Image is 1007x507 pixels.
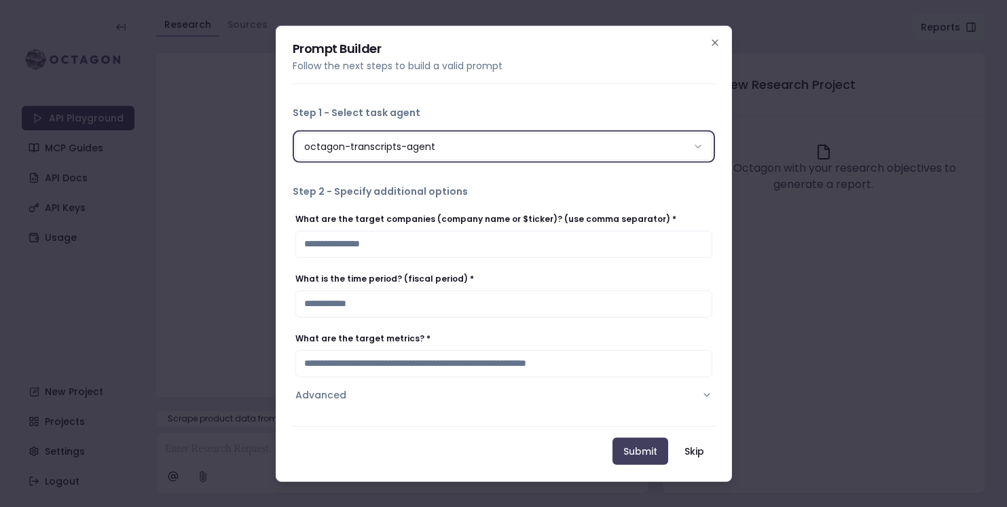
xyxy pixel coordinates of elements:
[295,212,676,224] label: What are the target companies (company name or $ticker)? (use comma separator) *
[293,130,715,162] div: Step 1 - Select task agent
[674,438,715,465] button: Skip
[293,173,715,208] button: Step 2 - Specify additional options
[293,58,715,72] p: Follow the next steps to build a valid prompt
[293,94,715,130] button: Step 1 - Select task agent
[293,208,715,428] div: Step 2 - Specify additional options
[295,377,712,412] button: Advanced
[612,438,668,465] button: Submit
[295,332,431,343] label: What are the target metrics? *
[295,272,474,284] label: What is the time period? (fiscal period) *
[293,42,715,54] h2: Prompt Builder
